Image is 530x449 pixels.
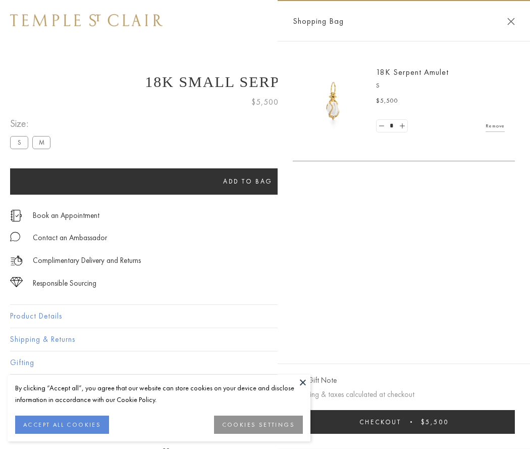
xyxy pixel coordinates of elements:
button: Checkout $5,500 [293,410,515,434]
div: Responsible Sourcing [33,277,96,290]
button: COOKIES SETTINGS [214,416,303,434]
label: S [10,136,28,149]
span: Add to bag [223,177,273,186]
a: Set quantity to 2 [397,120,407,132]
img: icon_delivery.svg [10,254,23,267]
a: Book an Appointment [33,210,99,221]
p: Shipping & taxes calculated at checkout [293,388,515,401]
span: Shopping Bag [293,15,344,28]
button: Product Details [10,305,520,328]
button: Gifting [10,351,520,374]
button: Shipping & Returns [10,328,520,351]
img: MessageIcon-01_2.svg [10,232,20,242]
p: Complimentary Delivery and Returns [33,254,141,267]
span: $5,500 [376,96,398,106]
button: Close Shopping Bag [507,18,515,25]
button: ACCEPT ALL COOKIES [15,416,109,434]
img: icon_sourcing.svg [10,277,23,287]
img: P51836-E11SERPPV [303,71,363,131]
a: Set quantity to 0 [377,120,387,132]
span: Checkout [359,418,401,426]
div: Contact an Ambassador [33,232,107,244]
label: M [32,136,50,149]
button: Add Gift Note [293,374,337,387]
h1: 18K Small Serpent Amulet [10,73,520,91]
div: By clicking “Accept all”, you agree that our website can store cookies on your device and disclos... [15,382,303,406]
span: $5,500 [421,418,449,426]
button: Add to bag [10,168,486,195]
img: Temple St. Clair [10,14,163,26]
span: $5,500 [251,96,279,109]
img: icon_appointment.svg [10,210,22,221]
p: S [376,81,505,91]
a: 18K Serpent Amulet [376,67,449,77]
a: Remove [486,120,505,131]
span: Size: [10,115,55,132]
